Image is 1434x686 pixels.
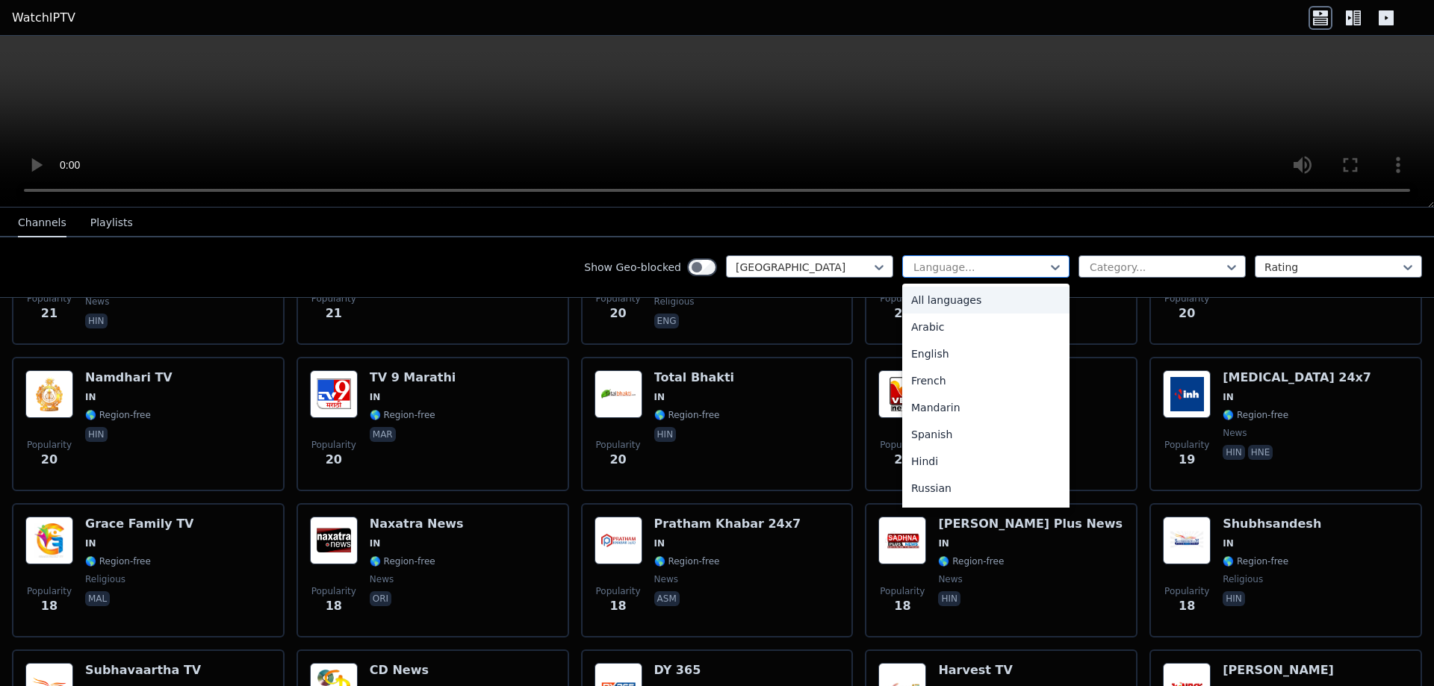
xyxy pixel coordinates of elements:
[326,451,342,469] span: 20
[85,391,96,403] span: IN
[85,296,109,308] span: news
[27,293,72,305] span: Popularity
[609,597,626,615] span: 18
[880,293,925,305] span: Popularity
[654,409,720,421] span: 🌎 Region-free
[41,451,58,469] span: 20
[1223,573,1263,585] span: religious
[326,597,342,615] span: 18
[27,585,72,597] span: Popularity
[654,573,678,585] span: news
[85,370,173,385] h6: Namdhari TV
[654,370,734,385] h6: Total Bhakti
[654,427,677,442] p: hin
[938,663,1012,678] h6: Harvest TV
[370,591,391,606] p: ori
[902,421,1070,448] div: Spanish
[1223,663,1334,678] h6: [PERSON_NAME]
[1164,439,1209,451] span: Popularity
[654,663,720,678] h6: DY 365
[1163,370,1211,418] img: INH 24x7
[85,409,151,421] span: 🌎 Region-free
[878,370,926,418] img: VBC News
[1223,555,1288,567] span: 🌎 Region-free
[654,314,680,328] p: eng
[370,517,464,531] h6: Naxatra News
[41,597,58,615] span: 18
[902,502,1070,528] div: Portuguese
[595,370,642,418] img: Total Bhakti
[596,293,641,305] span: Popularity
[878,517,926,564] img: Sadhna Plus News
[609,451,626,469] span: 20
[609,305,626,322] span: 20
[85,663,201,678] h6: Subhavaartha TV
[1223,537,1234,549] span: IN
[41,305,58,322] span: 21
[654,296,695,308] span: religious
[1179,451,1195,469] span: 19
[1223,370,1371,385] h6: [MEDICAL_DATA] 24x7
[654,517,801,531] h6: Pratham Khabar 24x7
[370,370,456,385] h6: TV 9 Marathi
[894,451,910,469] span: 20
[370,663,435,678] h6: CD News
[370,391,381,403] span: IN
[90,209,133,237] button: Playlists
[326,305,342,322] span: 21
[1223,445,1245,460] p: hin
[654,391,665,403] span: IN
[1164,293,1209,305] span: Popularity
[894,305,910,322] span: 20
[370,427,396,442] p: mar
[85,537,96,549] span: IN
[85,427,108,442] p: hin
[894,597,910,615] span: 18
[902,367,1070,394] div: French
[25,370,73,418] img: Namdhari TV
[370,537,381,549] span: IN
[902,340,1070,367] div: English
[938,537,949,549] span: IN
[25,517,73,564] img: Grace Family TV
[1223,591,1245,606] p: hin
[1223,409,1288,421] span: 🌎 Region-free
[85,555,151,567] span: 🌎 Region-free
[902,287,1070,314] div: All languages
[880,585,925,597] span: Popularity
[1223,427,1247,439] span: news
[654,555,720,567] span: 🌎 Region-free
[1248,445,1273,460] p: hne
[370,573,394,585] span: news
[1223,517,1321,531] h6: Shubhsandesh
[12,9,75,27] a: WatchIPTV
[1179,597,1195,615] span: 18
[1163,517,1211,564] img: Shubhsandesh
[654,591,680,606] p: asm
[584,260,681,275] label: Show Geo-blocked
[85,573,125,585] span: religious
[370,555,435,567] span: 🌎 Region-free
[596,585,641,597] span: Popularity
[370,409,435,421] span: 🌎 Region-free
[595,517,642,564] img: Pratham Khabar 24x7
[938,591,960,606] p: hin
[880,439,925,451] span: Popularity
[902,314,1070,340] div: Arabic
[938,555,1004,567] span: 🌎 Region-free
[85,517,193,531] h6: Grace Family TV
[1179,305,1195,322] span: 20
[311,585,356,597] span: Popularity
[310,370,358,418] img: TV 9 Marathi
[596,439,641,451] span: Popularity
[310,517,358,564] img: Naxatra News
[18,209,66,237] button: Channels
[1223,391,1234,403] span: IN
[902,448,1070,475] div: Hindi
[85,591,110,606] p: mal
[938,517,1123,531] h6: [PERSON_NAME] Plus News
[654,537,665,549] span: IN
[938,573,962,585] span: news
[311,439,356,451] span: Popularity
[902,394,1070,421] div: Mandarin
